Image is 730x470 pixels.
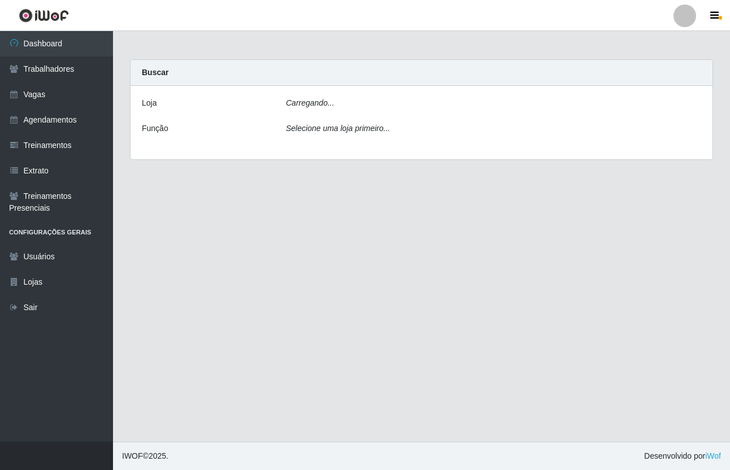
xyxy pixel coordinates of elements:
[286,124,390,133] i: Selecione uma loja primeiro...
[705,451,721,460] a: iWof
[122,451,143,460] span: IWOF
[19,8,69,23] img: CoreUI Logo
[142,123,168,134] label: Função
[142,97,157,109] label: Loja
[142,68,168,77] strong: Buscar
[286,98,334,107] i: Carregando...
[122,450,168,462] span: © 2025 .
[644,450,721,462] span: Desenvolvido por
